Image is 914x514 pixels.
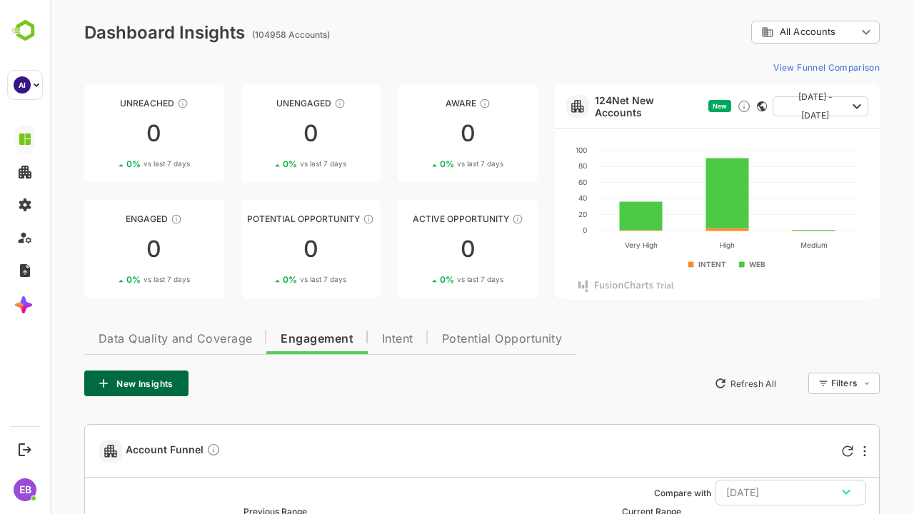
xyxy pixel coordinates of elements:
[528,210,537,218] text: 20
[191,84,331,183] a: UnengagedThese accounts have not shown enough engagement and need nurturing00%vs last 7 days
[191,122,331,145] div: 0
[663,102,677,110] span: New
[250,274,296,285] span: vs last 7 days
[604,488,661,498] ag: Compare with
[233,274,296,285] div: 0 %
[575,241,608,250] text: Very High
[528,193,537,202] text: 40
[792,445,803,457] div: Refresh
[462,213,473,225] div: These accounts have open opportunities which might be at any of the Sales Stages
[202,29,284,40] ag: (104958 Accounts)
[233,158,296,169] div: 0 %
[658,372,733,395] button: Refresh All
[34,84,174,183] a: UnreachedThese accounts have not been engaged with for a defined time period00%vs last 7 days
[676,483,805,502] div: [DATE]
[191,200,331,298] a: Potential OpportunityThese accounts are MQAs and can be passed on to Inside Sales00%vs last 7 days
[15,440,34,459] button: Logout
[348,238,488,261] div: 0
[545,94,653,119] a: 124Net New Accounts
[528,178,537,186] text: 60
[76,274,140,285] div: 0 %
[94,274,140,285] span: vs last 7 days
[723,96,818,116] button: [DATE] - [DATE]
[76,158,140,169] div: 0 %
[701,19,830,46] div: All Accounts
[7,17,44,44] img: BambooboxLogoMark.f1c84d78b4c51b1a7b5f700c9845e183.svg
[191,213,331,224] div: Potential Opportunity
[34,213,174,224] div: Engaged
[781,378,807,388] div: Filters
[750,241,778,249] text: Medium
[34,122,174,145] div: 0
[390,274,453,285] div: 0 %
[348,213,488,224] div: Active Opportunity
[687,99,701,114] div: Discover new ICP-fit accounts showing engagement — via intent surges, anonymous website visits, L...
[348,98,488,109] div: Aware
[250,158,296,169] span: vs last 7 days
[348,122,488,145] div: 0
[34,200,174,298] a: EngagedThese accounts are warm, further nurturing would qualify them to MQAs00%vs last 7 days
[711,26,807,39] div: All Accounts
[49,333,202,345] span: Data Quality and Coverage
[670,241,685,250] text: High
[284,98,296,109] div: These accounts have not shown enough engagement and need nurturing
[127,98,139,109] div: These accounts have not been engaged with for a defined time period
[34,98,174,109] div: Unreached
[528,161,537,170] text: 80
[707,101,717,111] div: This card does not support filter and segments
[730,26,785,37] span: All Accounts
[665,480,816,505] button: [DATE]
[407,158,453,169] span: vs last 7 days
[348,200,488,298] a: Active OpportunityThese accounts have open opportunities which might be at any of the Sales Stage...
[94,158,140,169] span: vs last 7 days
[780,371,830,396] div: Filters
[121,213,132,225] div: These accounts are warm, further nurturing would qualify them to MQAs
[34,238,174,261] div: 0
[332,333,363,345] span: Intent
[76,443,171,459] span: Account Funnel
[526,146,537,154] text: 100
[313,213,324,225] div: These accounts are MQAs and can be passed on to Inside Sales
[191,238,331,261] div: 0
[34,371,139,396] button: New Insights
[156,443,171,459] div: Compare Funnel to any previous dates, and click on any plot in the current funnel to view the det...
[14,478,36,501] div: EB
[718,56,830,79] button: View Funnel Comparison
[533,226,537,234] text: 0
[392,333,513,345] span: Potential Opportunity
[429,98,441,109] div: These accounts have just entered the buying cycle and need further nurturing
[191,98,331,109] div: Unengaged
[34,22,195,43] div: Dashboard Insights
[14,76,31,94] div: AI
[734,88,797,125] span: [DATE] - [DATE]
[390,158,453,169] div: 0 %
[407,274,453,285] span: vs last 7 days
[348,84,488,183] a: AwareThese accounts have just entered the buying cycle and need further nurturing00%vs last 7 days
[813,445,816,457] div: More
[231,333,303,345] span: Engagement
